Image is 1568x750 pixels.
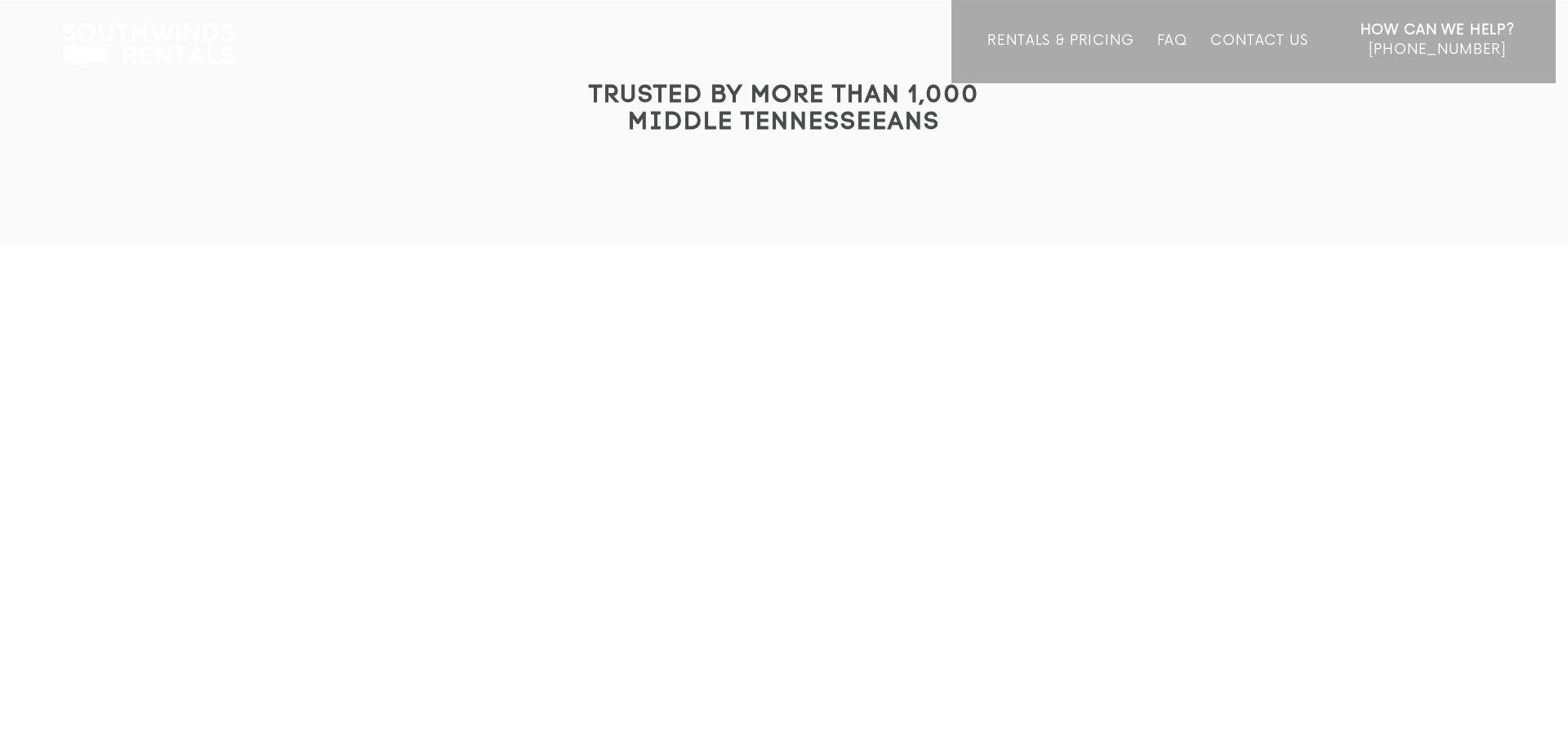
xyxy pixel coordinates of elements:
[987,33,1134,83] a: Rentals & Pricing
[1361,20,1515,71] a: How Can We Help? [PHONE_NUMBER]
[1369,42,1506,58] span: [PHONE_NUMBER]
[1361,22,1515,38] strong: How Can We Help?
[53,20,243,70] img: Southwinds Rentals Logo
[1157,33,1188,83] a: FAQ
[1210,33,1307,83] a: Contact Us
